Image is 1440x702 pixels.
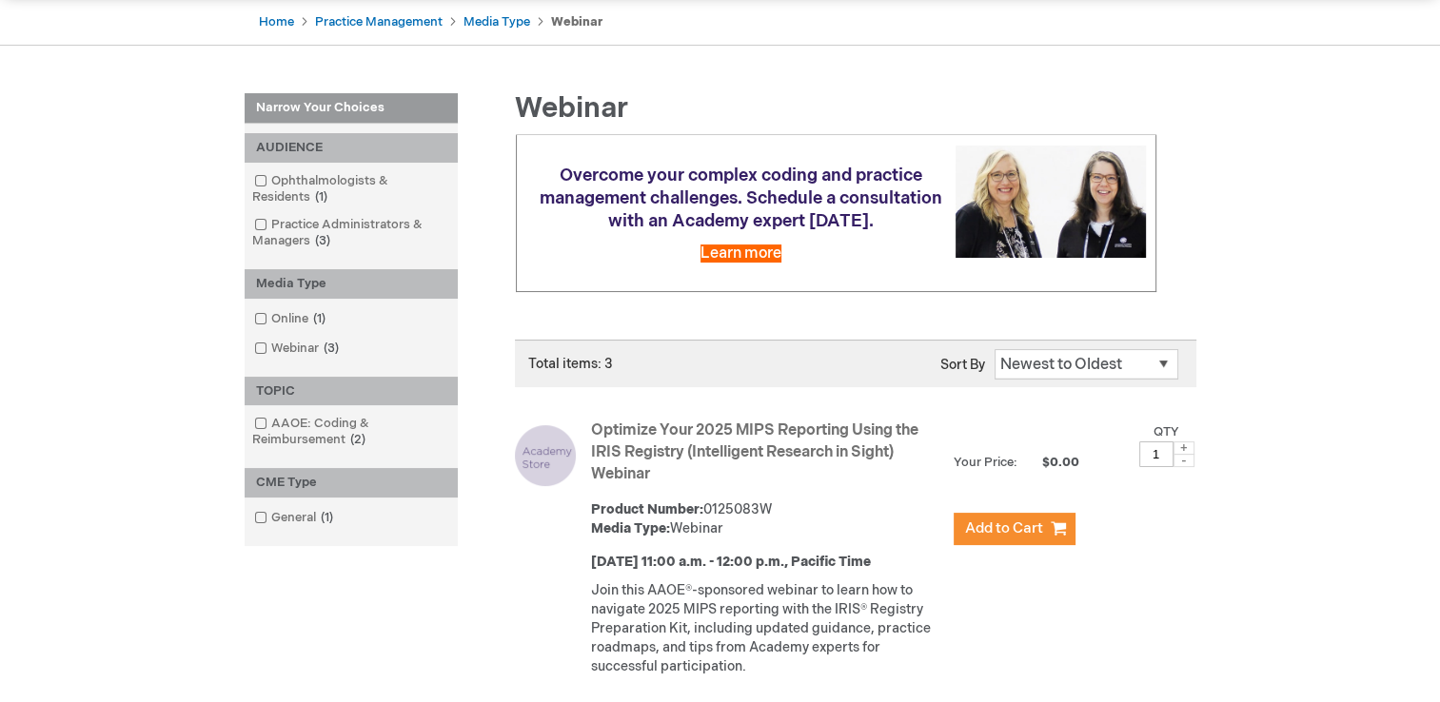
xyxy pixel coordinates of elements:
label: Sort By [940,357,985,373]
strong: Product Number: [591,501,703,517]
div: Media Type [245,269,458,299]
a: Practice Administrators & Managers3 [249,216,453,250]
strong: Narrow Your Choices [245,93,458,124]
span: Total items: 3 [528,356,613,372]
a: Practice Management [315,14,443,29]
p: Join this AAOE®-sponsored webinar to learn how to navigate 2025 MIPS reporting with the IRIS® Reg... [591,581,944,676]
span: 1 [310,189,332,205]
span: Webinar [515,91,628,126]
label: Qty [1154,424,1179,439]
a: Optimize Your 2025 MIPS Reporting Using the IRIS Registry (Intelligent Research in Sight) Webinar [591,421,918,483]
span: $0.00 [1020,455,1079,470]
input: Qty [1139,441,1174,467]
a: Webinar3 [249,340,346,358]
a: AAOE: Coding & Reimbursement2 [249,415,453,449]
span: 3 [310,233,335,248]
span: 1 [316,510,338,525]
span: Overcome your complex coding and practice management challenges. Schedule a consultation with an ... [540,166,942,231]
span: 2 [345,432,370,447]
button: Add to Cart [954,513,1075,545]
a: Learn more [700,244,781,263]
strong: Media Type: [591,520,670,536]
a: Home [259,14,294,29]
strong: Your Price: [954,455,1017,470]
strong: Webinar [551,14,602,29]
img: Optimize Your 2025 MIPS Reporting Using the IRIS Registry (Intelligent Research in Sight) Webinar [515,425,576,486]
span: 3 [319,341,344,356]
a: Media Type [464,14,530,29]
div: TOPIC [245,377,458,406]
img: Schedule a consultation with an Academy expert today [956,146,1146,257]
a: General1 [249,509,341,527]
div: AUDIENCE [245,133,458,163]
a: Ophthalmologists & Residents1 [249,172,453,206]
span: Add to Cart [965,519,1043,537]
a: Online1 [249,310,333,328]
div: 0125083W Webinar [591,500,944,538]
strong: [DATE] 11:00 a.m. - 12:00 p.m., Pacific Time [591,554,871,570]
span: 1 [308,311,330,326]
div: CME Type [245,468,458,497]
